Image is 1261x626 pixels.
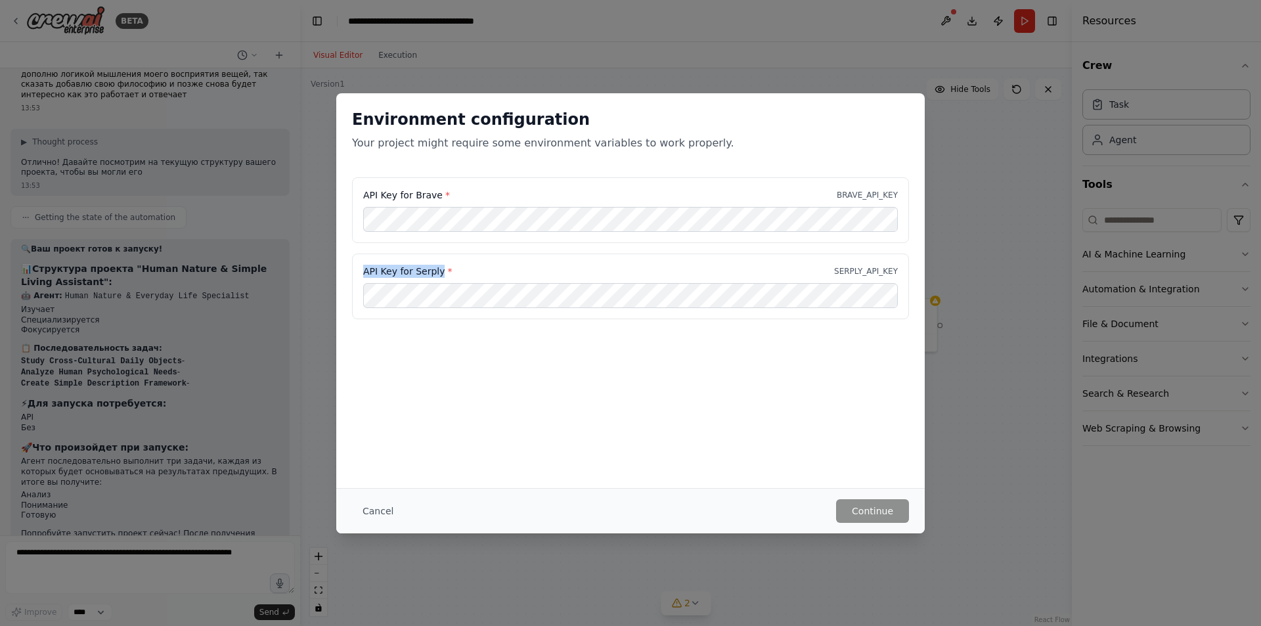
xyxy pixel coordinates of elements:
[352,109,909,130] h2: Environment configuration
[352,135,909,151] p: Your project might require some environment variables to work properly.
[837,190,898,200] p: BRAVE_API_KEY
[352,499,404,523] button: Cancel
[834,266,898,277] p: SERPLY_API_KEY
[363,265,452,278] label: API Key for Serply
[836,499,909,523] button: Continue
[363,189,450,202] label: API Key for Brave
